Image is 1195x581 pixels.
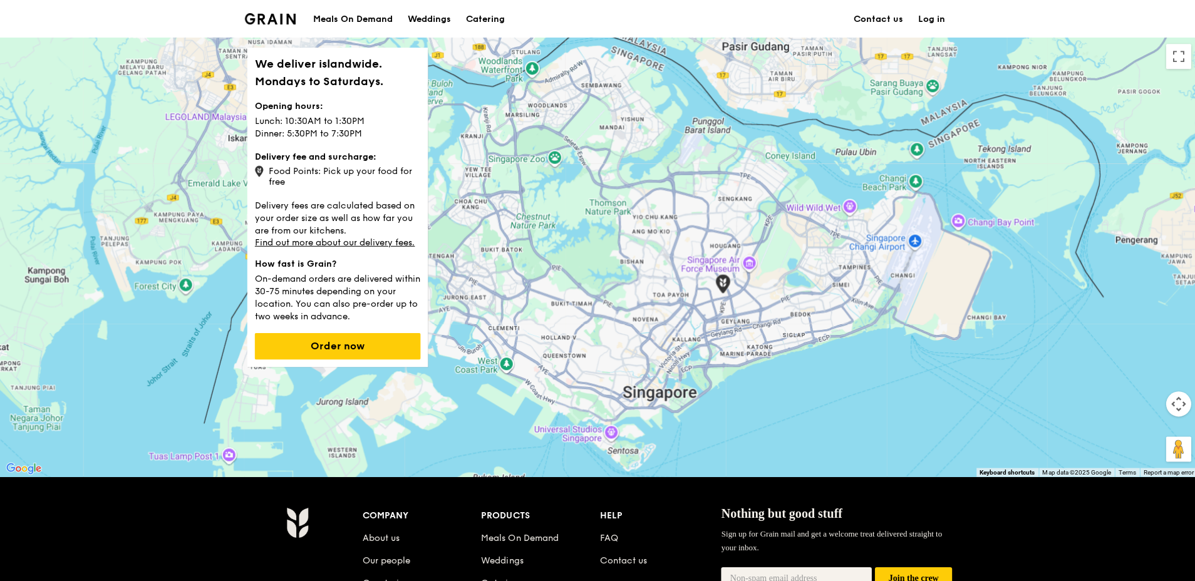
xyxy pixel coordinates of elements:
[254,151,376,162] strong: Delivery fee and surcharge:
[599,554,646,565] a: Contact us
[254,341,420,351] a: Order now
[465,1,504,38] div: Catering
[254,332,420,359] button: Order now
[1164,391,1189,416] button: Map camera controls
[362,554,410,565] a: Our people
[480,532,557,542] a: Meals On Demand
[400,1,458,38] a: Weddings
[909,1,951,38] a: Log in
[254,55,420,90] h1: We deliver islandwide. Mondays to Saturdays.
[254,237,414,247] a: Find out more about our delivery fees.
[254,163,420,187] div: Food Points: Pick up your food for free
[3,460,44,476] a: Open this area in Google Maps (opens a new window)
[480,506,599,523] div: Products
[978,467,1033,476] button: Keyboard shortcuts
[844,1,909,38] a: Contact us
[1164,436,1189,461] button: Drag Pegman onto the map to open Street View
[313,1,392,38] div: Meals On Demand
[3,460,44,476] img: Google
[244,13,295,24] img: Grain
[480,554,522,565] a: Weddings
[254,258,336,269] strong: How fast is Grain?
[599,532,617,542] a: FAQ
[1164,44,1189,69] button: Toggle fullscreen view
[1040,468,1109,475] span: Map data ©2025 Google
[407,1,450,38] div: Weddings
[458,1,512,38] a: Catering
[362,506,480,523] div: Company
[1141,468,1191,475] a: Report a map error
[720,505,841,519] span: Nothing but good stuff
[254,113,420,140] p: Lunch: 10:30AM to 1:30PM Dinner: 5:30PM to 7:30PM
[286,506,308,537] img: Grain
[599,506,717,523] div: Help
[254,165,263,177] img: icon-grain-marker.0ca718ca.png
[720,528,940,551] span: Sign up for Grain mail and get a welcome treat delivered straight to your inbox.
[254,101,323,111] strong: Opening hours:
[254,197,420,237] p: Delivery fees are calculated based on your order size as well as how far you are from our kitchens.
[1116,468,1134,475] a: Terms
[254,270,420,322] p: On-demand orders are delivered within 30-75 minutes depending on your location. You can also pre-...
[362,532,399,542] a: About us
